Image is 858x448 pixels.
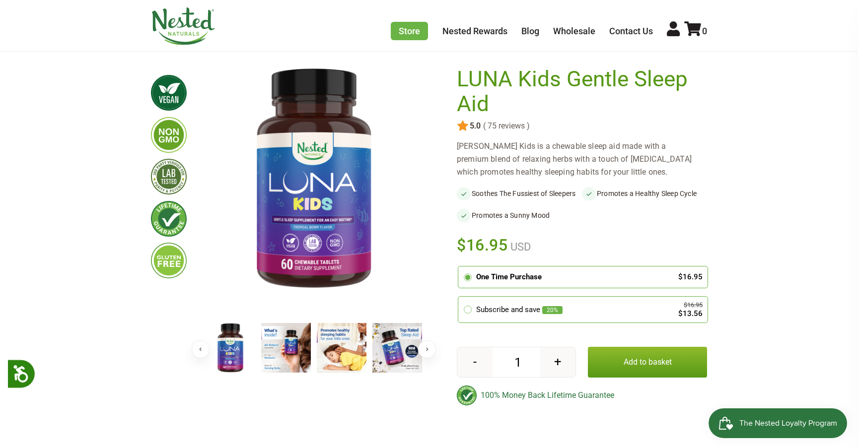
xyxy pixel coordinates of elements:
button: Previous [192,340,210,358]
iframe: Button to open loyalty program pop-up [709,408,848,438]
span: 0 [702,26,707,36]
a: 0 [684,26,707,36]
span: USD [508,241,531,253]
button: Add to basket [588,347,707,378]
a: Contact Us [609,26,653,36]
a: Nested Rewards [442,26,507,36]
li: Promotes a Sunny Mood [457,208,582,222]
img: lifetimeguarantee [151,201,187,237]
span: 5.0 [469,122,481,130]
img: glutenfree [151,243,187,278]
img: Nested Naturals [151,7,215,45]
img: gmofree [151,117,187,153]
span: $16.95 [457,234,508,256]
img: thirdpartytested [151,159,187,194]
img: badge-lifetimeguarantee-color.svg [457,385,477,405]
li: Soothes The Fussiest of Sleepers [457,187,582,200]
button: + [540,347,575,377]
li: Promotes a Healthy Sleep Cycle [582,187,707,200]
img: LUNA Kids Gentle Sleep Aid [372,323,422,373]
div: 100% Money Back Lifetime Guarantee [457,385,707,405]
a: Blog [521,26,539,36]
img: star.svg [457,120,469,132]
img: LUNA Kids Gentle Sleep Aid [261,323,311,373]
h1: LUNA Kids Gentle Sleep Aid [457,67,702,116]
button: Next [418,340,436,358]
img: LUNA Kids Gentle Sleep Aid [317,323,366,373]
img: vegan [151,75,187,111]
a: Wholesale [553,26,595,36]
img: LUNA Kids Gentle Sleep Aid [203,67,425,289]
img: LUNA Kids Gentle Sleep Aid [206,323,255,373]
div: [PERSON_NAME] Kids is a chewable sleep aid made with a premium blend of relaxing herbs with a tou... [457,140,707,179]
span: ( 75 reviews ) [481,122,530,130]
button: - [457,347,493,377]
a: Store [391,22,428,40]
